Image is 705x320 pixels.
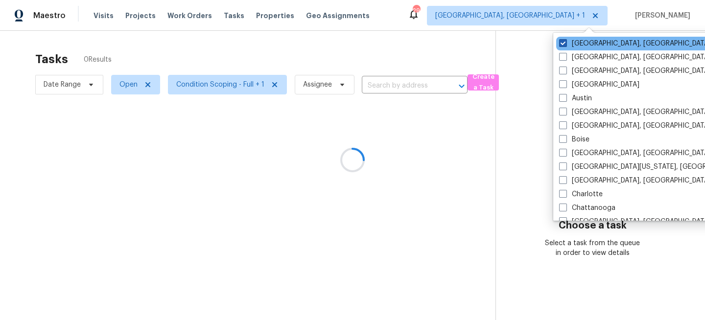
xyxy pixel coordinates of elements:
label: Boise [559,135,589,144]
label: Charlotte [559,189,603,199]
div: 29 [413,6,420,16]
label: Austin [559,93,592,103]
label: Chattanooga [559,203,615,213]
label: [GEOGRAPHIC_DATA] [559,80,639,90]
